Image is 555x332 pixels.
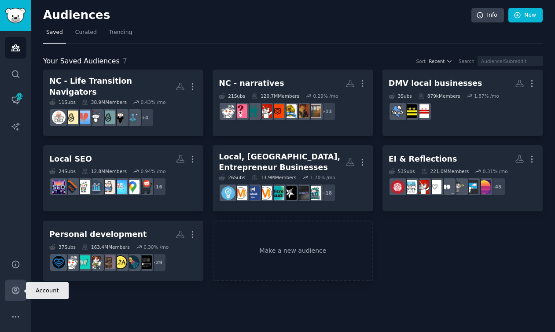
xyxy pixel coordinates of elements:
img: lonely [440,180,454,194]
div: 26 Sub s [219,174,245,181]
img: INTP [101,255,115,269]
div: 12.8M Members [82,168,127,174]
img: relationshipadvice [428,180,441,194]
img: FacebookAds [246,186,260,200]
img: washingtondc [403,104,417,118]
a: Local, [GEOGRAPHIC_DATA], Entrepreneur Businesses26Subs13.9MMembers1.70% /mo+18CustomerSuccessage... [213,145,373,212]
a: Personal development37Subs163.4MMembers0.30% /mo+29AdultingTipsShowerthoughtsLifeAdviceINTPbreaki... [43,221,203,281]
img: CustomerSuccess [308,186,321,200]
img: datingoverthirty [271,104,284,118]
div: 53 Sub s [389,168,415,174]
a: Make a new audience [213,221,373,281]
img: SaaSMarketing [283,186,297,200]
span: Saved [46,29,63,37]
a: Local SEO24Subs12.8MMembers0.94% /mo+16ecommerceGoogleMapslocalsearchgbpanalyticsgooglebigseoSEO_... [43,145,203,212]
input: Audience/Subreddit [478,56,543,66]
div: 0.94 % /mo [140,168,165,174]
a: Info [471,8,504,23]
div: Search [459,58,474,64]
img: careerguidance [114,111,127,124]
img: NoStupidQuestions [452,180,466,194]
img: AskWomen [234,104,247,118]
img: bigseo [64,180,78,194]
img: ADHD [465,180,478,194]
img: GoogleMaps [126,180,140,194]
div: NC - narratives [219,78,284,89]
img: google [77,180,90,194]
div: 24 Sub s [49,168,76,174]
img: popculturechat [477,180,491,194]
div: + 45 [487,177,506,196]
img: AskMen [64,255,78,269]
img: UnsentLetters [295,104,309,118]
span: 671 [15,93,23,100]
div: Local, [GEOGRAPHIC_DATA], Entrepreneur Businesses [219,151,345,173]
img: nova [391,104,404,118]
div: 0.31 % /mo [483,168,508,174]
a: New [508,8,543,23]
img: relationships [246,104,260,118]
img: dating [52,255,66,269]
div: + 4 [136,108,154,127]
div: 3 Sub s [389,93,412,99]
a: Curated [72,26,100,44]
img: washdc [415,104,429,118]
span: Curated [75,29,97,37]
img: Entrepreneur [221,186,235,200]
img: datingoverforty [283,104,297,118]
div: 1.87 % /mo [474,93,499,99]
a: Trending [106,26,135,44]
div: 11 Sub s [49,99,76,105]
div: DMV local businesses [389,78,482,89]
img: advertising [234,186,247,200]
div: Sort [416,58,426,64]
img: analytics [89,180,103,194]
img: AdultingTips [138,255,152,269]
div: Local SEO [49,154,92,165]
img: AskMen [221,104,235,118]
img: gbp [101,180,115,194]
div: 0.30 % /mo [143,244,169,250]
div: + 29 [148,253,166,272]
div: 21 Sub s [219,93,245,99]
img: raisedbynarcissists [403,180,417,194]
div: 1.70 % /mo [310,174,335,181]
div: 879k Members [418,93,460,99]
img: SingleParents [101,111,115,124]
img: adhdwomen [77,255,90,269]
div: 163.4M Members [82,244,130,250]
div: EI & Reflections [389,154,457,165]
div: 0.29 % /mo [313,93,338,99]
div: 120.7M Members [251,93,299,99]
div: 0.43 % /mo [140,99,165,105]
img: LifeAdvice [114,255,127,269]
button: Recent [429,58,452,64]
img: Parenting [64,111,78,124]
span: Your Saved Audiences [43,56,120,67]
img: careerchange [126,111,140,124]
div: + 13 [317,102,336,121]
span: Recent [429,58,445,64]
a: EI & Reflections53Subs221.0MMembers0.31% /mo+45popculturechatADHDNoStupidQuestionslonelyrelations... [382,145,543,212]
div: NC - Life Transition Navigators [49,76,176,97]
img: localsearch [114,180,127,194]
div: + 16 [148,177,166,196]
a: NC - narratives21Subs120.7MMembers0.29% /mo+13UnexplainedUnsentLettersdatingoverfortydatingoverth... [213,70,373,136]
a: NC - Life Transition Navigators11Subs38.9MMembers0.43% /mo+4careerchangecareerguidanceSingleParen... [43,70,203,136]
img: Vent [258,104,272,118]
div: + 18 [317,184,336,202]
img: breakingmom [89,255,103,269]
img: Divorce [77,111,90,124]
a: 671 [5,89,26,111]
h2: Audiences [43,8,471,22]
img: Vent [415,180,429,194]
a: Saved [43,26,66,44]
div: 38.9M Members [82,99,127,105]
img: Unexplained [308,104,321,118]
span: Trending [109,29,132,37]
div: 221.0M Members [421,168,469,174]
img: Showerthoughts [126,255,140,269]
img: SEO_Digital_Marketing [52,180,66,194]
span: 7 [123,57,127,65]
img: Custody [52,111,66,124]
